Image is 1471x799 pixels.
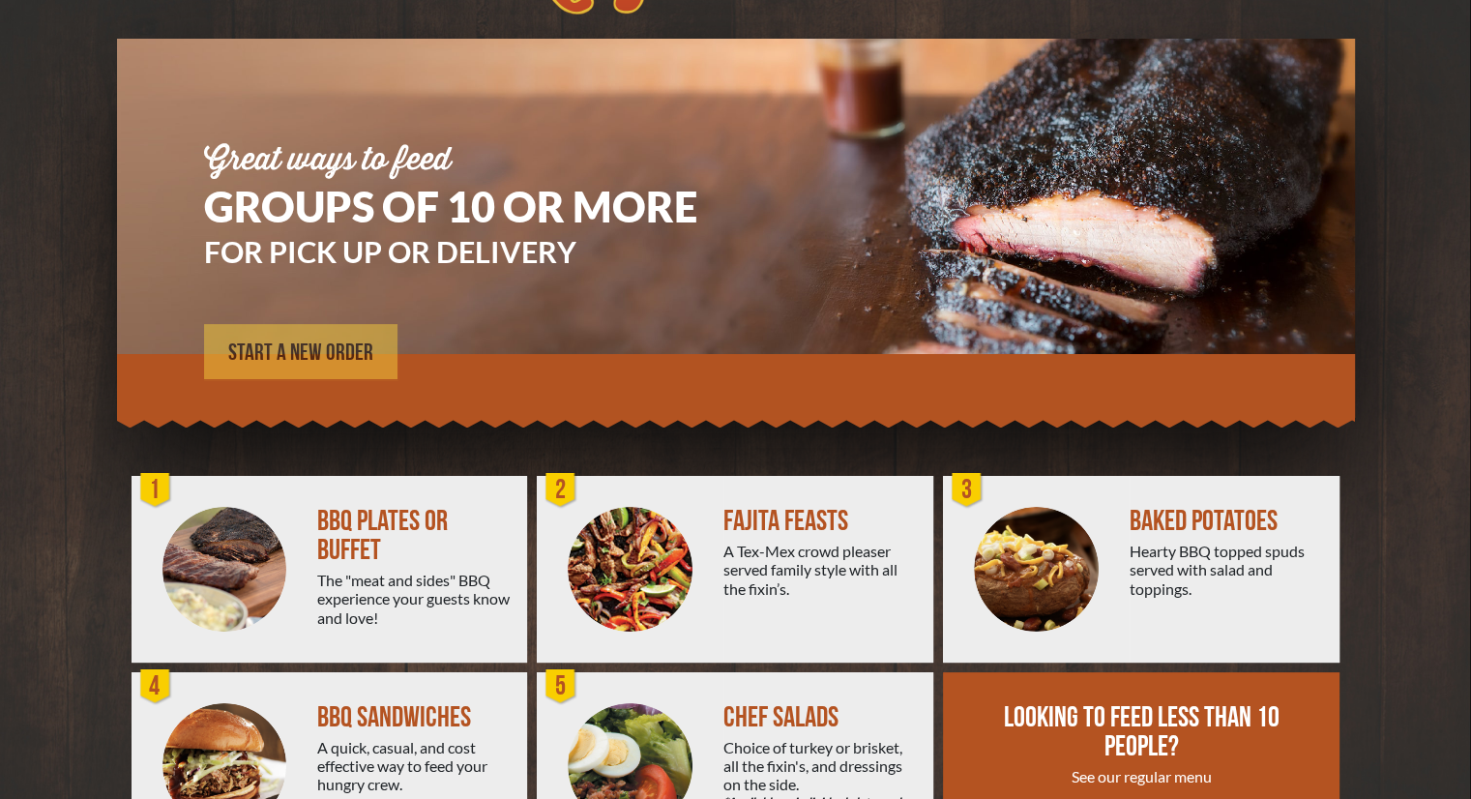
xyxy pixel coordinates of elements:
[136,471,175,510] div: 1
[1001,767,1283,785] div: See our regular menu
[723,703,918,732] div: CHEF SALADS
[723,507,918,536] div: FAJITA FEASTS
[204,145,755,176] div: Great ways to feed
[1130,542,1324,598] div: Hearty BBQ topped spuds served with salad and toppings.
[542,667,580,706] div: 5
[204,324,397,379] a: START A NEW ORDER
[948,471,986,510] div: 3
[204,237,755,266] h3: FOR PICK UP OR DELIVERY
[317,738,512,794] div: A quick, casual, and cost effective way to feed your hungry crew.
[136,667,175,706] div: 4
[1130,507,1324,536] div: BAKED POTATOES
[317,703,512,732] div: BBQ SANDWICHES
[317,507,512,565] div: BBQ PLATES OR BUFFET
[723,542,918,598] div: A Tex-Mex crowd pleaser served family style with all the fixin’s.
[162,507,287,632] img: PEJ-BBQ-Buffet.png
[204,186,755,227] h1: GROUPS OF 10 OR MORE
[568,507,692,632] img: PEJ-Fajitas.png
[974,507,1099,632] img: PEJ-Baked-Potato.png
[1001,703,1283,761] div: LOOKING TO FEED LESS THAN 10 PEOPLE?
[228,341,373,365] span: START A NEW ORDER
[542,471,580,510] div: 2
[317,571,512,627] div: The "meat and sides" BBQ experience your guests know and love!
